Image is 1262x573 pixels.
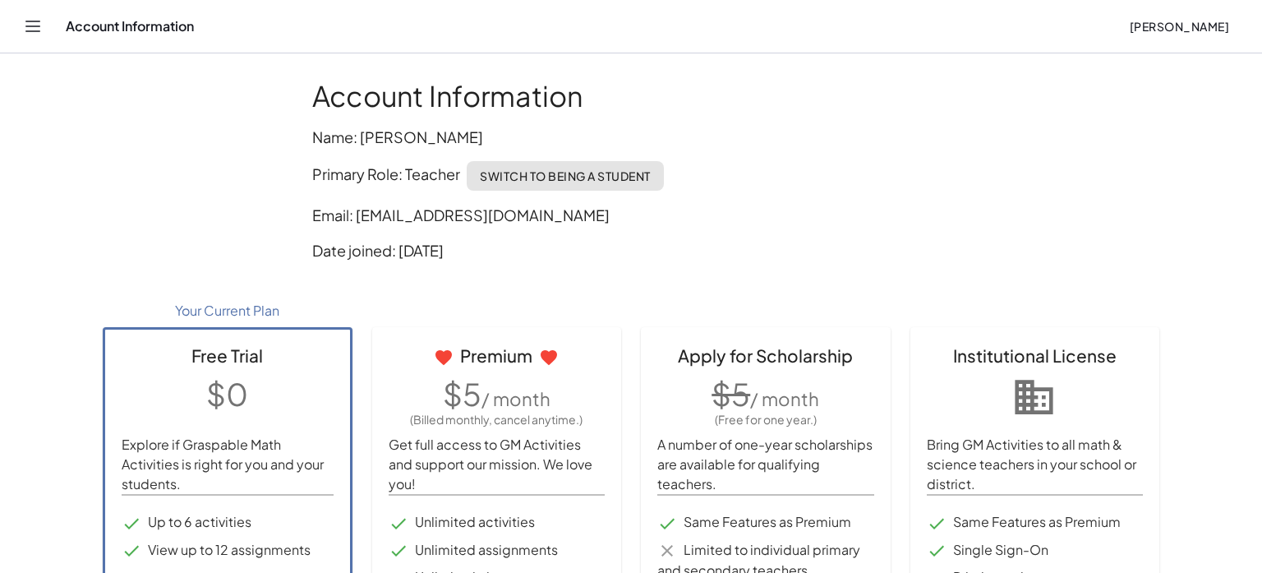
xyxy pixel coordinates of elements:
li: Unlimited assignments [389,540,606,561]
p: Bring GM Activities to all math & science teachers in your school or district. [927,435,1144,494]
button: [PERSON_NAME] [1116,12,1242,41]
li: Same Features as Premium [657,512,874,534]
p: A number of one-year scholarships are available for qualifying teachers. [657,435,874,494]
button: Switch to being a Student [467,161,664,191]
p: Email: [EMAIL_ADDRESS][DOMAIN_NAME] [312,204,950,226]
p: Get full access to GM Activities and support our mission. We love you! [389,435,606,494]
p: Primary Role: Teacher [312,161,950,191]
p: Explore if Graspable Math Activities is right for you and your students. [122,435,334,494]
span: / month [481,387,550,410]
div: Free Trial [122,343,334,368]
span: [PERSON_NAME] [1129,19,1229,34]
span: / month [750,387,819,410]
h1: Account Information [312,80,950,113]
span: Switch to being a Student [480,169,651,183]
p: $5 [389,372,606,415]
p: Name: [PERSON_NAME] [312,126,950,148]
li: Unlimited activities [389,512,606,534]
button: Toggle navigation [20,13,46,39]
p: $0 [122,372,334,415]
div: Apply for Scholarship [657,343,874,368]
li: Single Sign-On [927,540,1144,561]
p: Date joined: [DATE] [312,239,950,261]
span: $5 [712,375,750,413]
li: Up to 6 activities [122,512,334,534]
div: Your Current Plan [103,294,352,327]
div: Institutional License [927,343,1144,368]
div: Premium [389,343,606,368]
li: View up to 12 assignments [122,540,334,561]
li: Same Features as Premium [927,512,1144,534]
